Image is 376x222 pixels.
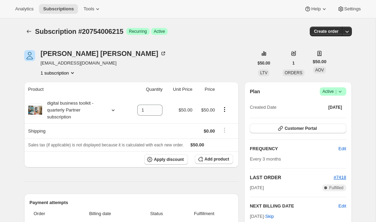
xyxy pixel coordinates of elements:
[285,126,317,131] span: Customer Portal
[204,128,215,134] span: $0.00
[205,156,229,162] span: Add product
[311,6,320,12] span: Help
[250,214,274,219] span: [DATE] ·
[315,68,324,73] span: AOV
[201,107,215,113] span: $50.00
[334,174,346,181] button: #7418
[250,174,334,181] h2: LAST ORDER
[35,28,123,35] span: Subscription #20754006215
[11,4,38,14] button: Analytics
[250,104,276,111] span: Created Date
[144,154,188,165] button: Apply discount
[129,29,147,34] span: Recurring
[30,206,65,221] th: Order
[338,145,346,152] span: Edit
[344,6,361,12] span: Settings
[30,199,234,206] h2: Payment attempts
[28,143,184,147] span: Sales tax (if applicable) is not displayed because it is calculated with each new order.
[338,203,346,210] button: Edit
[66,210,134,217] span: Billing date
[15,6,33,12] span: Analytics
[24,50,35,61] span: Dana Chamblee
[288,58,299,68] button: 1
[41,69,76,76] button: Product actions
[154,157,184,162] span: Apply discount
[285,70,302,75] span: ORDERS
[42,100,104,120] div: digital business toolkit - quarterly Partner subscription
[79,4,105,14] button: Tools
[24,27,34,36] button: Subscriptions
[335,89,336,94] span: |
[165,82,194,97] th: Unit Price
[334,143,350,154] button: Edit
[179,210,229,217] span: Fulfillment
[250,88,260,95] h2: Plan
[313,58,327,65] span: $50.00
[314,29,338,34] span: Create order
[329,185,343,191] span: Fulfilled
[39,4,78,14] button: Subscriptions
[334,175,346,180] a: #7418
[43,6,74,12] span: Subscriptions
[154,29,165,34] span: Active
[219,106,230,113] button: Product actions
[250,203,338,210] h2: NEXT BILLING DATE
[219,126,230,134] button: Shipping actions
[323,88,344,95] span: Active
[265,213,274,220] span: Skip
[260,70,267,75] span: LTV
[195,154,233,164] button: Add product
[250,145,338,152] h2: FREQUENCY
[179,107,192,113] span: $50.00
[254,58,275,68] button: $50.00
[250,124,346,133] button: Customer Portal
[258,60,270,66] span: $50.00
[24,123,128,138] th: Shipping
[24,82,128,97] th: Product
[250,184,264,191] span: [DATE]
[261,211,278,222] button: Skip
[41,50,167,57] div: [PERSON_NAME] [PERSON_NAME]
[324,103,346,112] button: [DATE]
[293,60,295,66] span: 1
[41,60,167,67] span: [EMAIL_ADDRESS][DOMAIN_NAME]
[138,210,175,217] span: Status
[190,142,204,147] span: $50.00
[195,82,217,97] th: Price
[328,105,342,110] span: [DATE]
[83,6,94,12] span: Tools
[310,27,343,36] button: Create order
[250,156,281,162] span: Every 3 months
[128,82,165,97] th: Quantity
[333,4,365,14] button: Settings
[300,4,332,14] button: Help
